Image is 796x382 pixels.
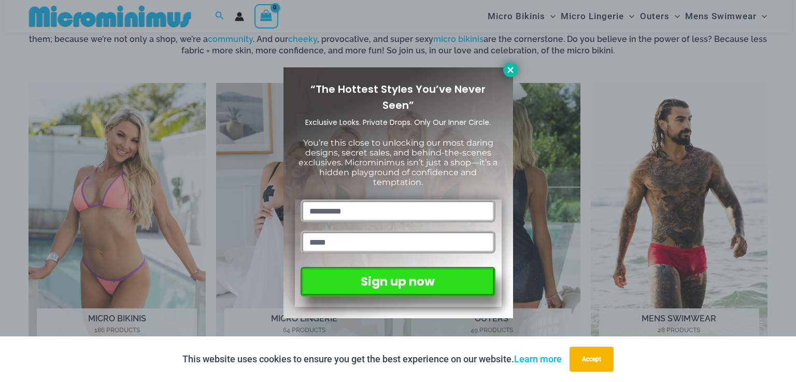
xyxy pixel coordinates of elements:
p: This website uses cookies to ensure you get the best experience on our website. [182,351,562,367]
span: Exclusive Looks. Private Drops. Only Our Inner Circle. [305,117,491,128]
button: Close [503,63,518,77]
button: Accept [570,347,614,372]
span: You’re this close to unlocking our most daring designs, secret sales, and behind-the-scenes exclu... [298,138,497,188]
button: Sign up now [301,267,495,296]
a: Learn more [514,353,562,364]
span: “The Hottest Styles You’ve Never Seen” [310,82,486,112]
